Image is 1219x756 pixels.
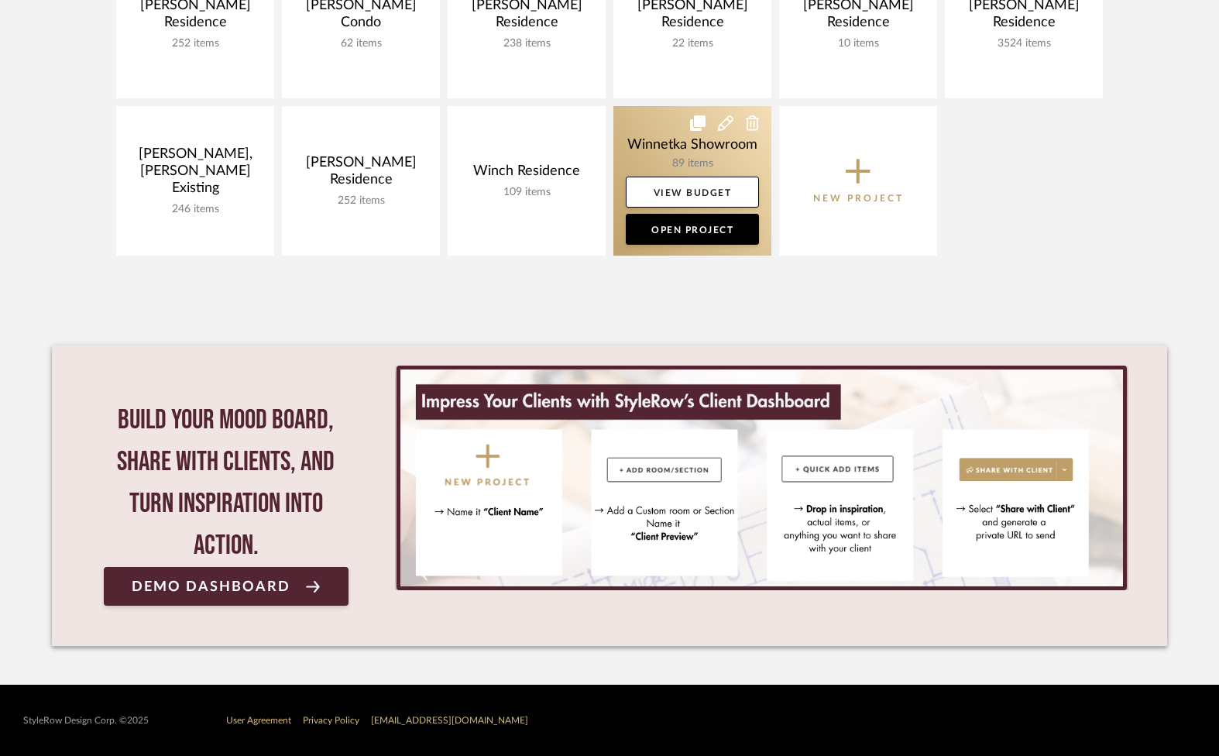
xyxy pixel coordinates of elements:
div: 3524 items [957,37,1090,50]
div: Winch Residence [460,163,593,186]
div: 10 items [791,37,925,50]
a: User Agreement [226,716,291,725]
span: Demo Dashboard [132,579,290,594]
div: [PERSON_NAME], [PERSON_NAME] Existing [129,146,262,203]
div: 22 items [626,37,759,50]
div: 252 items [294,194,428,208]
div: 62 items [294,37,428,50]
a: View Budget [626,177,759,208]
p: New Project [813,191,904,206]
div: 238 items [460,37,593,50]
a: Demo Dashboard [104,567,349,606]
div: [PERSON_NAME] Residence [294,154,428,194]
div: 252 items [129,37,262,50]
div: 0 [395,366,1128,590]
div: 109 items [460,186,593,199]
a: Privacy Policy [303,716,359,725]
div: Build your mood board, share with clients, and turn inspiration into action. [104,400,349,567]
div: StyleRow Design Corp. ©2025 [23,715,149,727]
a: [EMAIL_ADDRESS][DOMAIN_NAME] [371,716,528,725]
button: New Project [779,106,937,256]
img: StyleRow_Client_Dashboard_Banner__1_.png [400,369,1123,586]
div: 246 items [129,203,262,216]
a: Open Project [626,214,759,245]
